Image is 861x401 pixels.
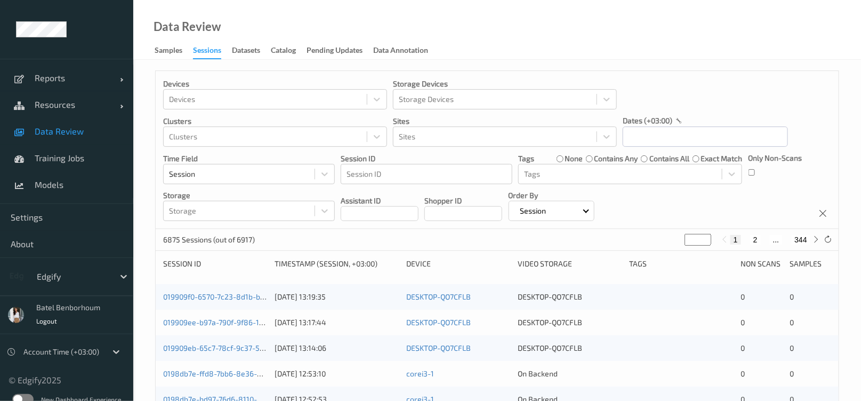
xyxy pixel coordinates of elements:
[649,153,689,164] label: contains all
[518,368,622,379] div: On Backend
[163,116,387,127] p: Clusters
[790,258,831,269] div: Samples
[163,292,307,301] a: 019909f0-6570-7c23-8d1b-b60c352d3b04
[163,153,335,164] p: Time Field
[271,45,296,58] div: Catalog
[163,369,307,378] a: 0198db7e-ffd8-7bb6-8e36-eeed52164419
[163,78,387,89] p: Devices
[741,292,745,301] span: 0
[518,317,622,328] div: DESKTOP-QO7CFLB
[565,153,583,164] label: none
[518,343,622,353] div: DESKTOP-QO7CFLB
[509,190,595,201] p: Order By
[163,234,255,245] p: 6875 Sessions (out of 6917)
[341,153,512,164] p: Session ID
[275,317,399,328] div: [DATE] 13:17:44
[193,45,221,59] div: Sessions
[393,78,617,89] p: Storage Devices
[275,343,399,353] div: [DATE] 13:14:06
[393,116,617,127] p: Sites
[517,206,550,216] p: Session
[373,45,428,58] div: Data Annotation
[790,318,794,327] span: 0
[730,235,741,245] button: 1
[407,369,434,378] a: corei3-1
[193,43,232,59] a: Sessions
[232,43,271,58] a: Datasets
[407,343,471,352] a: DESKTOP-QO7CFLB
[275,292,399,302] div: [DATE] 13:19:35
[518,258,622,269] div: Video Storage
[518,292,622,302] div: DESKTOP-QO7CFLB
[594,153,638,164] label: contains any
[307,45,363,58] div: Pending Updates
[790,369,794,378] span: 0
[741,318,745,327] span: 0
[790,343,794,352] span: 0
[163,190,335,201] p: Storage
[407,318,471,327] a: DESKTOP-QO7CFLB
[373,43,439,58] a: Data Annotation
[750,235,761,245] button: 2
[518,153,534,164] p: Tags
[741,258,782,269] div: Non Scans
[307,43,373,58] a: Pending Updates
[155,43,193,58] a: Samples
[407,292,471,301] a: DESKTOP-QO7CFLB
[163,343,304,352] a: 019909eb-65c7-78cf-9c37-5beefa0dfb89
[770,235,783,245] button: ...
[424,195,502,206] p: Shopper ID
[271,43,307,58] a: Catalog
[341,195,419,206] p: Assistant ID
[163,258,267,269] div: Session ID
[275,258,399,269] div: Timestamp (Session, +03:00)
[163,318,303,327] a: 019909ee-b97a-790f-9f86-1c2c9887914f
[155,45,182,58] div: Samples
[749,153,802,163] p: Only Non-Scans
[275,368,399,379] div: [DATE] 12:53:10
[701,153,742,164] label: exact match
[792,235,810,245] button: 344
[790,292,794,301] span: 0
[623,115,672,126] p: dates (+03:00)
[232,45,260,58] div: Datasets
[629,258,733,269] div: Tags
[407,258,511,269] div: Device
[741,369,745,378] span: 0
[741,343,745,352] span: 0
[154,21,221,32] div: Data Review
